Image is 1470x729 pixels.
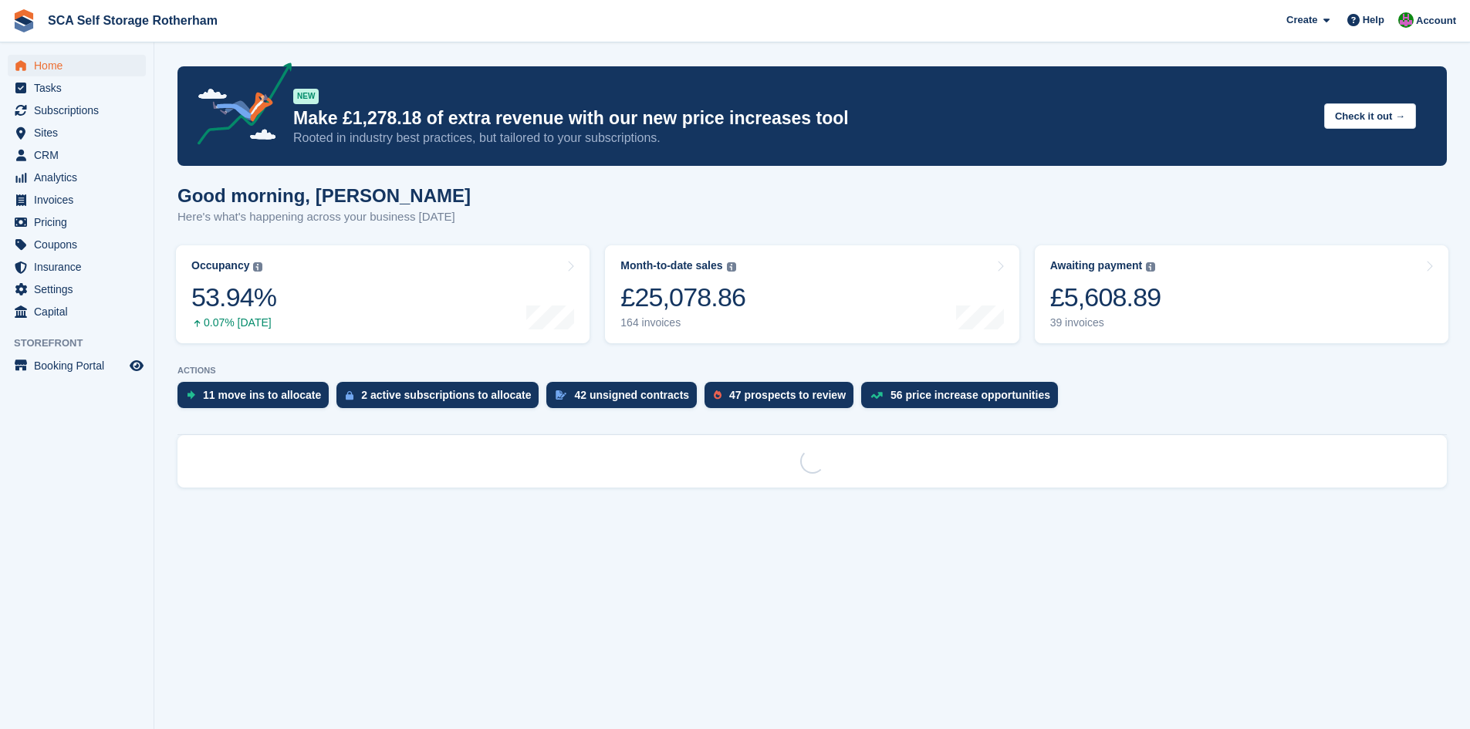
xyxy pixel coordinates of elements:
a: menu [8,301,146,322]
a: 42 unsigned contracts [546,382,705,416]
span: Account [1416,13,1456,29]
span: Analytics [34,167,127,188]
div: 42 unsigned contracts [574,389,689,401]
span: Tasks [34,77,127,99]
a: Awaiting payment £5,608.89 39 invoices [1035,245,1448,343]
img: active_subscription_to_allocate_icon-d502201f5373d7db506a760aba3b589e785aa758c864c3986d89f69b8ff3... [346,390,353,400]
div: NEW [293,89,319,104]
div: 47 prospects to review [729,389,846,401]
span: Subscriptions [34,100,127,121]
a: menu [8,167,146,188]
a: menu [8,211,146,233]
div: 11 move ins to allocate [203,389,321,401]
img: price-adjustments-announcement-icon-8257ccfd72463d97f412b2fc003d46551f7dbcb40ab6d574587a9cd5c0d94... [184,62,292,150]
p: Make £1,278.18 of extra revenue with our new price increases tool [293,107,1312,130]
a: menu [8,55,146,76]
span: Settings [34,278,127,300]
span: Help [1363,12,1384,28]
div: 0.07% [DATE] [191,316,276,329]
p: Here's what's happening across your business [DATE] [177,208,471,226]
a: menu [8,189,146,211]
span: Home [34,55,127,76]
div: £25,078.86 [620,282,745,313]
h1: Good morning, [PERSON_NAME] [177,185,471,206]
a: menu [8,122,146,143]
div: £5,608.89 [1050,282,1161,313]
img: Sarah Race [1398,12,1414,28]
a: Preview store [127,356,146,375]
span: Storefront [14,336,154,351]
button: Check it out → [1324,103,1416,129]
img: stora-icon-8386f47178a22dfd0bd8f6a31ec36ba5ce8667c1dd55bd0f319d3a0aa187defe.svg [12,9,35,32]
div: 53.94% [191,282,276,313]
img: prospect-51fa495bee0391a8d652442698ab0144808aea92771e9ea1ae160a38d050c398.svg [714,390,721,400]
a: menu [8,77,146,99]
span: CRM [34,144,127,166]
span: Sites [34,122,127,143]
a: SCA Self Storage Rotherham [42,8,224,33]
span: Create [1286,12,1317,28]
a: 11 move ins to allocate [177,382,336,416]
img: price_increase_opportunities-93ffe204e8149a01c8c9dc8f82e8f89637d9d84a8eef4429ea346261dce0b2c0.svg [870,392,883,399]
img: icon-info-grey-7440780725fd019a000dd9b08b2336e03edf1995a4989e88bcd33f0948082b44.svg [1146,262,1155,272]
div: 56 price increase opportunities [890,389,1050,401]
div: 2 active subscriptions to allocate [361,389,531,401]
p: ACTIONS [177,366,1447,376]
a: 56 price increase opportunities [861,382,1066,416]
a: menu [8,234,146,255]
a: menu [8,100,146,121]
img: contract_signature_icon-13c848040528278c33f63329250d36e43548de30e8caae1d1a13099fd9432cc5.svg [556,390,566,400]
a: menu [8,144,146,166]
span: Pricing [34,211,127,233]
a: 2 active subscriptions to allocate [336,382,546,416]
img: icon-info-grey-7440780725fd019a000dd9b08b2336e03edf1995a4989e88bcd33f0948082b44.svg [727,262,736,272]
div: 164 invoices [620,316,745,329]
div: Month-to-date sales [620,259,722,272]
span: Invoices [34,189,127,211]
div: 39 invoices [1050,316,1161,329]
span: Capital [34,301,127,322]
a: Occupancy 53.94% 0.07% [DATE] [176,245,590,343]
span: Coupons [34,234,127,255]
a: menu [8,278,146,300]
span: Insurance [34,256,127,278]
div: Awaiting payment [1050,259,1143,272]
p: Rooted in industry best practices, but tailored to your subscriptions. [293,130,1312,147]
img: move_ins_to_allocate_icon-fdf77a2bb77ea45bf5b3d319d69a93e2d87916cf1d5bf7949dd705db3b84f3ca.svg [187,390,195,400]
span: Booking Portal [34,355,127,376]
a: menu [8,256,146,278]
img: icon-info-grey-7440780725fd019a000dd9b08b2336e03edf1995a4989e88bcd33f0948082b44.svg [253,262,262,272]
a: 47 prospects to review [705,382,861,416]
a: Month-to-date sales £25,078.86 164 invoices [605,245,1019,343]
a: menu [8,355,146,376]
div: Occupancy [191,259,249,272]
